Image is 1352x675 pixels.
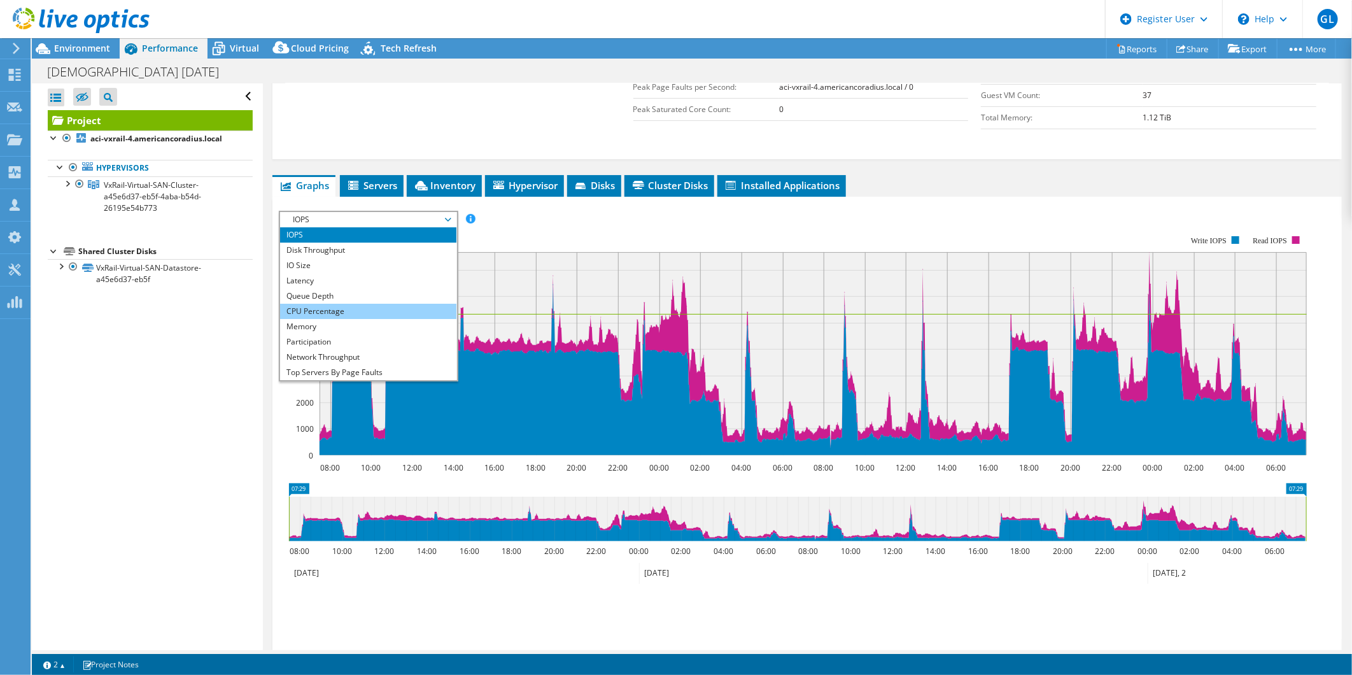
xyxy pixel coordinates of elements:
td: Peak Saturated Core Count: [633,98,780,120]
text: 00:00 [1137,546,1157,557]
text: 02:00 [1184,462,1204,473]
text: 22:00 [586,546,606,557]
span: Cloud Pricing [291,42,349,54]
td: Guest VM Count: [981,84,1143,106]
text: 16:00 [968,546,988,557]
h1: [DEMOGRAPHIC_DATA] [DATE] [41,65,239,79]
span: GL [1318,9,1338,29]
text: 08:00 [813,462,833,473]
h2: Advanced Graph Controls [279,646,430,671]
text: 20:00 [544,546,564,557]
b: 0 [779,104,784,115]
text: 14:00 [926,546,945,557]
text: 14:00 [937,462,957,473]
a: aci-vxrail-4.americancoradius.local [48,131,253,147]
li: Queue Depth [280,288,456,304]
td: Total Memory: [981,106,1143,129]
text: 18:00 [1019,462,1039,473]
text: 16:00 [484,462,504,473]
text: 14:00 [444,462,463,473]
text: 04:00 [731,462,751,473]
li: IO Size [280,258,456,273]
li: Participation [280,334,456,350]
text: 08:00 [290,546,309,557]
div: Shared Cluster Disks [78,244,253,259]
text: 18:00 [526,462,546,473]
span: VxRail-Virtual-SAN-Cluster-a45e6d37-eb5f-4aba-b54d-26195e54b773 [104,180,201,213]
span: Performance [142,42,198,54]
a: 2 [34,657,74,672]
text: 20:00 [567,462,586,473]
text: 18:00 [502,546,521,557]
text: Write IOPS [1191,236,1227,245]
text: 16:00 [978,462,998,473]
a: VxRail-Virtual-SAN-Cluster-a45e6d37-eb5f-4aba-b54d-26195e54b773 [48,176,253,216]
li: IOPS [280,227,456,243]
text: 20:00 [1060,462,1080,473]
text: 20:00 [1053,546,1073,557]
text: 22:00 [1102,462,1122,473]
span: Cluster Disks [631,179,708,192]
a: Reports [1106,39,1167,59]
li: CPU Percentage [280,304,456,319]
span: Virtual [230,42,259,54]
span: Inventory [413,179,475,192]
text: 22:00 [1095,546,1115,557]
text: 10:00 [332,546,352,557]
text: 08:00 [320,462,340,473]
text: 00:00 [649,462,669,473]
b: 1.12 TiB [1143,112,1171,123]
li: Latency [280,273,456,288]
td: Peak Page Faults per Second: [633,76,780,98]
text: 22:00 [608,462,628,473]
text: 06:00 [773,462,792,473]
li: Top Servers By Page Faults [280,365,456,380]
text: 14:00 [417,546,437,557]
text: 06:00 [756,546,776,557]
text: 12:00 [896,462,915,473]
text: 12:00 [402,462,422,473]
li: Memory [280,319,456,334]
text: 04:00 [1225,462,1244,473]
text: 16:00 [460,546,479,557]
a: More [1277,39,1336,59]
text: 02:00 [1179,546,1199,557]
text: 10:00 [855,462,875,473]
span: Servers [346,179,397,192]
b: aci-vxrail-4.americancoradius.local / 0 [779,82,913,92]
a: VxRail-Virtual-SAN-Datastore-a45e6d37-eb5f [48,259,253,287]
text: 10:00 [841,546,861,557]
svg: \n [1238,13,1250,25]
span: IOPS [286,212,450,227]
text: 10:00 [361,462,381,473]
text: 06:00 [1265,546,1285,557]
a: Hypervisors [48,160,253,176]
span: Disks [574,179,615,192]
text: 04:00 [714,546,733,557]
b: aci-vxrail-4.americancoradius.local [90,133,222,144]
span: Graphs [279,179,329,192]
li: Disk Throughput [280,243,456,258]
span: Hypervisor [491,179,558,192]
text: 12:00 [883,546,903,557]
text: Read IOPS [1253,236,1287,245]
text: 2000 [296,397,314,408]
text: 12:00 [374,546,394,557]
text: 02:00 [690,462,710,473]
text: 06:00 [1266,462,1286,473]
a: Export [1218,39,1278,59]
span: Tech Refresh [381,42,437,54]
text: 02:00 [671,546,691,557]
a: Project [48,110,253,131]
span: Environment [54,42,110,54]
text: 0 [309,450,313,461]
a: Share [1167,39,1219,59]
text: 00:00 [629,546,649,557]
text: 00:00 [1143,462,1162,473]
text: 08:00 [798,546,818,557]
li: Network Throughput [280,350,456,365]
b: 37 [1143,90,1151,101]
text: 18:00 [1010,546,1030,557]
span: Installed Applications [724,179,840,192]
a: Project Notes [73,657,148,672]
